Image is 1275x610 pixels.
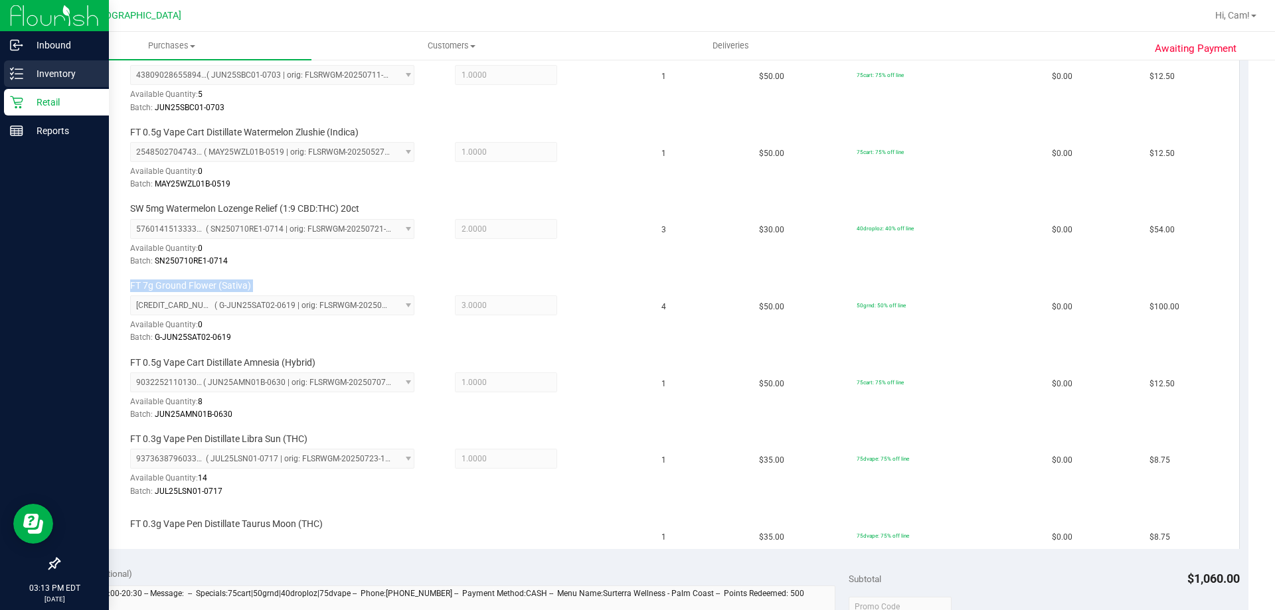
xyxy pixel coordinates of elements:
[10,96,23,109] inline-svg: Retail
[130,202,359,215] span: SW 5mg Watermelon Lozenge Relief (1:9 CBD:THC) 20ct
[1149,378,1175,390] span: $12.50
[759,378,784,390] span: $50.00
[130,433,307,445] span: FT 0.3g Vape Pen Distillate Libra Sun (THC)
[6,594,103,604] p: [DATE]
[130,239,429,265] div: Available Quantity:
[130,487,153,496] span: Batch:
[1052,147,1072,160] span: $0.00
[10,124,23,137] inline-svg: Reports
[1149,531,1170,544] span: $8.75
[759,454,784,467] span: $35.00
[759,70,784,83] span: $50.00
[759,224,784,236] span: $30.00
[198,320,203,329] span: 0
[155,410,232,419] span: JUN25AMN01B-0630
[155,487,222,496] span: JUL25LSN01-0717
[1155,41,1236,56] span: Awaiting Payment
[591,32,871,60] a: Deliveries
[6,582,103,594] p: 03:13 PM EDT
[1149,70,1175,83] span: $12.50
[198,473,207,483] span: 14
[130,179,153,189] span: Batch:
[1149,224,1175,236] span: $54.00
[130,315,429,341] div: Available Quantity:
[198,397,203,406] span: 8
[857,225,914,232] span: 40droploz: 40% off line
[857,149,904,155] span: 75cart: 75% off line
[1215,10,1250,21] span: Hi, Cam!
[857,455,909,462] span: 75dvape: 75% off line
[759,301,784,313] span: $50.00
[661,301,666,313] span: 4
[130,392,429,418] div: Available Quantity:
[1052,301,1072,313] span: $0.00
[13,504,53,544] iframe: Resource center
[130,85,429,111] div: Available Quantity:
[759,147,784,160] span: $50.00
[661,147,666,160] span: 1
[155,179,230,189] span: MAY25WZL01B-0519
[857,379,904,386] span: 75cart: 75% off line
[23,66,103,82] p: Inventory
[23,94,103,110] p: Retail
[695,40,767,52] span: Deliveries
[661,454,666,467] span: 1
[759,531,784,544] span: $35.00
[1052,378,1072,390] span: $0.00
[661,70,666,83] span: 1
[10,38,23,52] inline-svg: Inbound
[130,410,153,419] span: Batch:
[1187,572,1240,585] span: $1,060.00
[661,378,666,390] span: 1
[130,333,153,342] span: Batch:
[32,32,311,60] a: Purchases
[1149,454,1170,467] span: $8.75
[857,302,906,309] span: 50grnd: 50% off line
[130,469,429,495] div: Available Quantity:
[1149,147,1175,160] span: $12.50
[661,224,666,236] span: 3
[155,256,228,266] span: SN250710RE1-0714
[130,256,153,266] span: Batch:
[857,532,909,539] span: 75dvape: 75% off line
[312,40,590,52] span: Customers
[130,279,251,292] span: FT 7g Ground Flower (Sativa)
[155,103,224,112] span: JUN25SBC01-0703
[198,167,203,176] span: 0
[130,126,359,139] span: FT 0.5g Vape Cart Distillate Watermelon Zlushie (Indica)
[32,40,311,52] span: Purchases
[857,72,904,78] span: 75cart: 75% off line
[1052,531,1072,544] span: $0.00
[1052,224,1072,236] span: $0.00
[23,123,103,139] p: Reports
[1052,454,1072,467] span: $0.00
[311,32,591,60] a: Customers
[10,67,23,80] inline-svg: Inventory
[661,531,666,544] span: 1
[1149,301,1179,313] span: $100.00
[1052,70,1072,83] span: $0.00
[849,573,881,584] span: Subtotal
[155,333,231,342] span: G-JUN25SAT02-0619
[90,10,181,21] span: [GEOGRAPHIC_DATA]
[130,518,323,530] span: FT 0.3g Vape Pen Distillate Taurus Moon (THC)
[130,356,315,369] span: FT 0.5g Vape Cart Distillate Amnesia (Hybrid)
[198,90,203,99] span: 5
[130,162,429,188] div: Available Quantity:
[198,244,203,253] span: 0
[130,103,153,112] span: Batch:
[23,37,103,53] p: Inbound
